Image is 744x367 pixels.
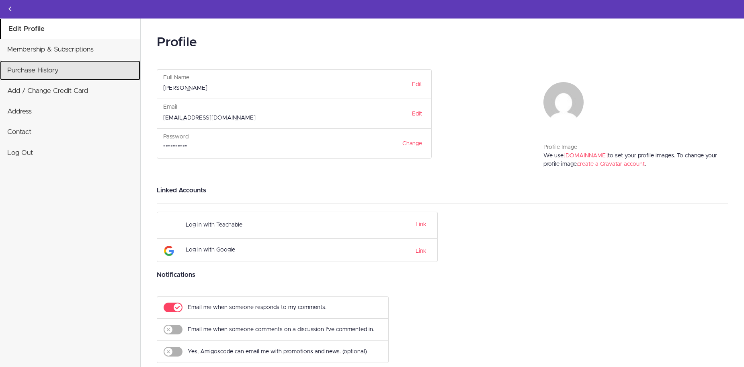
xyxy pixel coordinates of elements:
[186,243,359,258] div: Log in with Google
[1,19,140,39] a: Edit Profile
[564,153,608,159] a: [DOMAIN_NAME]
[407,107,427,121] a: Edit
[163,133,189,141] label: Password
[163,322,382,337] form: Email me when someone comments on a discussion I've commented in.
[163,74,189,82] label: Full Name
[164,246,174,256] img: Google Logo
[157,186,728,195] h3: Linked Accounts
[157,33,728,53] h2: Profile
[163,84,207,93] label: [PERSON_NAME]
[163,300,382,315] form: Email me when someone responds to my comments.
[577,161,645,167] a: create a Gravatar account
[157,270,728,280] h3: Notifications
[163,103,177,111] label: Email
[397,137,427,151] a: Change
[407,78,427,91] a: Edit
[543,82,584,122] img: luca92c@gmail.com
[416,246,426,256] a: Link
[186,218,359,233] div: Log in with Teachable
[543,143,722,152] div: Profile Image
[416,222,426,227] a: Link
[163,344,382,359] form: Yes, Amigoscode can email me with promotions and news. (optional)
[5,4,15,14] svg: Back to courses
[163,114,256,122] label: [EMAIL_ADDRESS][DOMAIN_NAME]
[413,219,426,229] button: Link
[543,152,722,177] div: We use to set your profile images. To change your profile image, .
